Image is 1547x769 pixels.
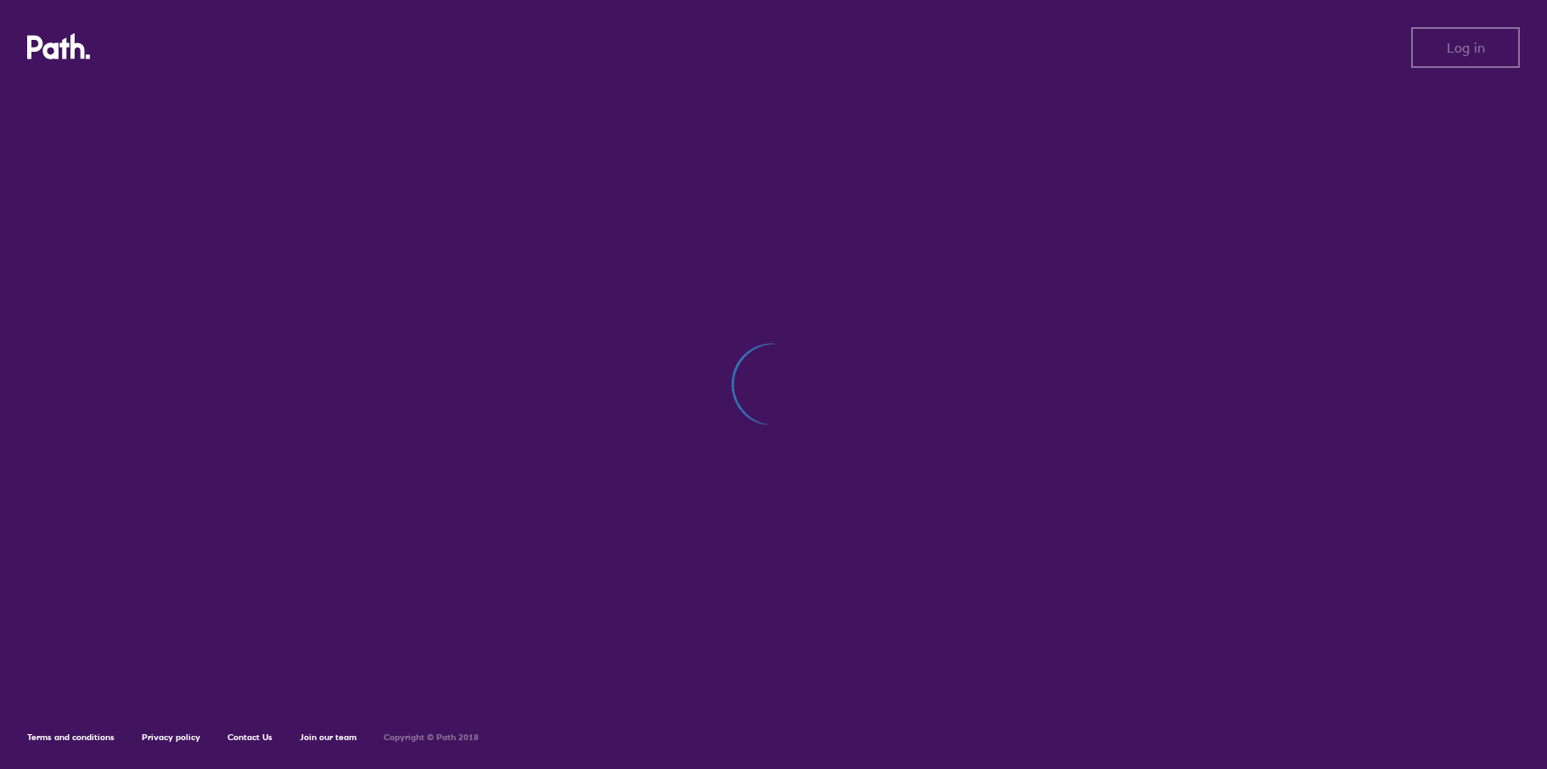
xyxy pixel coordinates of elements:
a: Privacy policy [142,732,200,743]
span: Log in [1447,40,1485,55]
a: Terms and conditions [27,732,115,743]
h6: Copyright © Path 2018 [384,733,479,743]
a: Contact Us [228,732,273,743]
button: Log in [1411,27,1520,68]
a: Join our team [300,732,357,743]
